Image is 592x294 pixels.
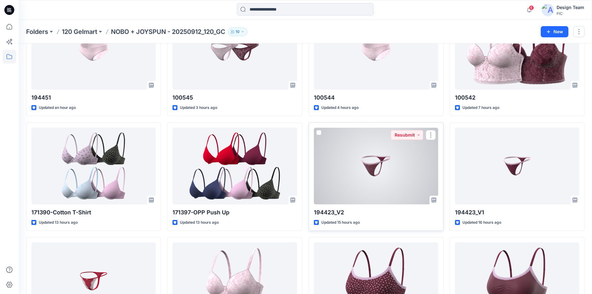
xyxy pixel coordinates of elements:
p: Updated 16 hours ago [462,219,501,226]
p: NOBO + JOYSPUN - 20250912_120_GC [111,27,225,36]
a: Folders [26,27,48,36]
p: 10 [236,28,240,35]
a: 194423_V1 [455,128,579,204]
p: 100544 [314,93,438,102]
button: New [541,26,568,37]
p: 100542 [455,93,579,102]
p: Updated 4 hours ago [321,105,359,111]
p: Updated an hour ago [39,105,76,111]
button: 10 [228,27,247,36]
a: 120 Gelmart [62,27,97,36]
p: 171397-OPP Push Up [172,208,297,217]
a: 100544 [314,13,438,90]
p: Updated 3 hours ago [180,105,217,111]
img: avatar [542,4,554,16]
p: Updated 15 hours ago [321,219,360,226]
a: 171390-Cotton T-Shirt [31,128,156,204]
p: 171390-Cotton T-Shirt [31,208,156,217]
a: 171397-OPP Push Up [172,128,297,204]
p: 100545 [172,93,297,102]
p: 194451 [31,93,156,102]
p: 194423_V1 [455,208,579,217]
p: Updated 13 hours ago [180,219,219,226]
a: 194451 [31,13,156,90]
a: 100542 [455,13,579,90]
a: 100545 [172,13,297,90]
span: 6 [529,5,534,10]
div: PIC [557,11,584,16]
a: 194423_V2 [314,128,438,204]
p: Updated 13 hours ago [39,219,78,226]
p: Updated 7 hours ago [462,105,499,111]
div: Design Team [557,4,584,11]
p: 194423_V2 [314,208,438,217]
